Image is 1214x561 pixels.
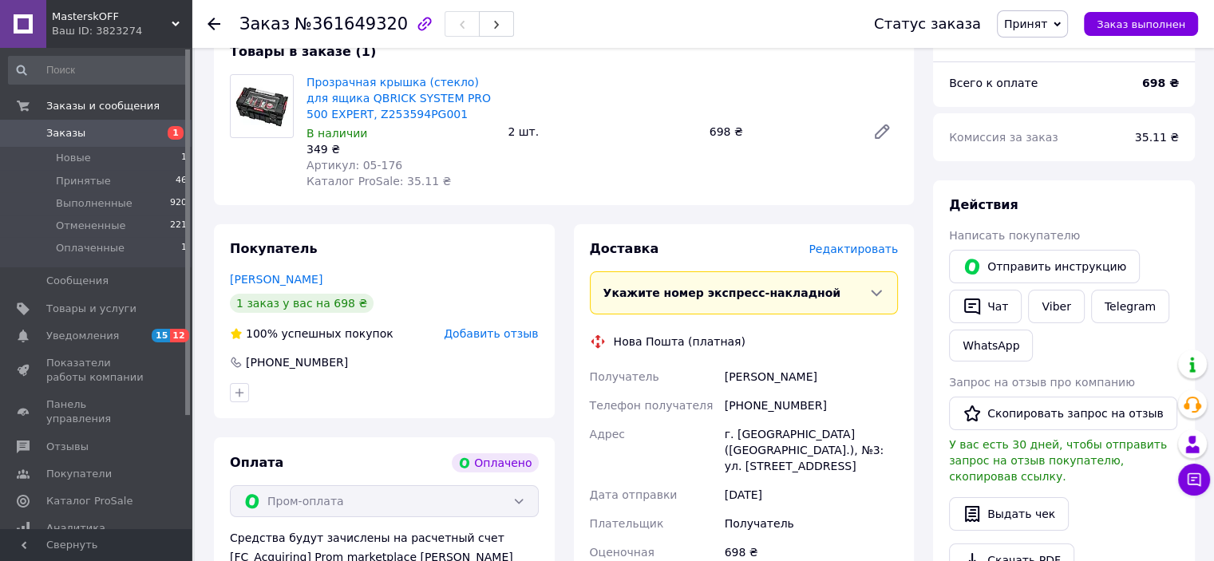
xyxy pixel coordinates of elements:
[244,354,350,370] div: [PHONE_NUMBER]
[590,241,659,256] span: Доставка
[246,327,278,340] span: 100%
[306,159,402,172] span: Артикул: 05-176
[181,241,187,255] span: 1
[170,219,187,233] span: 221
[610,334,749,350] div: Нова Пошта (платная)
[46,274,109,288] span: Сообщения
[590,399,714,412] span: Телефон получателя
[949,77,1038,89] span: Всего к оплате
[1142,77,1179,89] b: 698 ₴
[874,16,981,32] div: Статус заказа
[703,120,860,143] div: 698 ₴
[949,131,1058,144] span: Комиссия за заказ
[949,197,1018,212] span: Действия
[949,229,1080,242] span: Написать покупателю
[1091,290,1169,323] a: Telegram
[306,175,451,188] span: Каталог ProSale: 35.11 ₴
[590,370,659,383] span: Получатель
[1004,18,1047,30] span: Принят
[170,196,187,211] span: 920
[239,14,290,34] span: Заказ
[306,141,495,157] div: 349 ₴
[46,99,160,113] span: Заказы и сообщения
[56,151,91,165] span: Новые
[295,14,408,34] span: №361649320
[722,391,901,420] div: [PHONE_NUMBER]
[56,196,132,211] span: Выполненные
[949,376,1135,389] span: Запрос на отзыв про компанию
[949,497,1069,531] button: Выдать чек
[722,362,901,391] div: [PERSON_NAME]
[501,120,702,143] div: 2 шт.
[52,24,192,38] div: Ваш ID: 3823274
[52,10,172,24] span: MasterskOFF
[722,420,901,480] div: г. [GEOGRAPHIC_DATA] ([GEOGRAPHIC_DATA].), №3: ул. [STREET_ADDRESS]
[306,127,367,140] span: В наличии
[722,509,901,538] div: Получатель
[230,273,322,286] a: [PERSON_NAME]
[590,488,678,501] span: Дата отправки
[1028,290,1084,323] a: Viber
[722,480,901,509] div: [DATE]
[230,455,283,470] span: Оплата
[56,219,125,233] span: Отмененные
[949,250,1140,283] button: Отправить инструкцию
[1178,464,1210,496] button: Чат с покупателем
[56,241,125,255] span: Оплаченные
[46,356,148,385] span: Показатели работы компании
[590,428,625,441] span: Адрес
[603,286,841,299] span: Укажите номер экспресс-накладной
[176,174,187,188] span: 46
[809,243,898,255] span: Редактировать
[181,151,187,165] span: 1
[949,330,1033,361] a: WhatsApp
[1135,131,1179,144] span: 35.11 ₴
[46,302,136,316] span: Товары и услуги
[231,75,293,137] img: Прозрачная крышка (стекло) для ящика QBRICK SYSTEM PRO 500 EXPERT, Z253594PG001
[8,56,188,85] input: Поиск
[46,397,148,426] span: Панель управления
[452,453,538,472] div: Оплачено
[46,126,85,140] span: Заказы
[230,326,393,342] div: успешных покупок
[1097,18,1185,30] span: Заказ выполнен
[46,467,112,481] span: Покупатели
[949,438,1167,483] span: У вас есть 30 дней, чтобы отправить запрос на отзыв покупателю, скопировав ссылку.
[56,174,111,188] span: Принятые
[590,517,664,530] span: Плательщик
[168,126,184,140] span: 1
[46,521,105,535] span: Аналитика
[444,327,538,340] span: Добавить отзыв
[949,397,1177,430] button: Скопировать запрос на отзыв
[208,16,220,32] div: Вернуться назад
[46,329,119,343] span: Уведомления
[866,116,898,148] a: Редактировать
[230,44,376,59] span: Товары в заказе (1)
[230,241,317,256] span: Покупатель
[152,329,170,342] span: 15
[46,440,89,454] span: Отзывы
[306,76,491,120] a: Прозрачная крышка (стекло) для ящика QBRICK SYSTEM PRO 500 EXPERT, Z253594PG001
[949,290,1022,323] button: Чат
[1084,12,1198,36] button: Заказ выполнен
[170,329,188,342] span: 12
[46,494,132,508] span: Каталог ProSale
[230,294,374,313] div: 1 заказ у вас на 698 ₴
